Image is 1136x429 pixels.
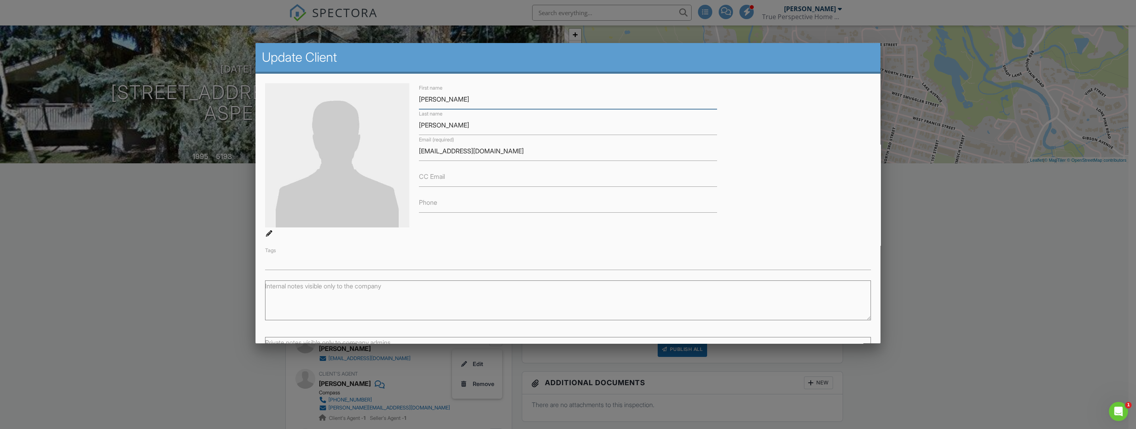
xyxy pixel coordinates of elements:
label: Internal notes visible only to the company [265,282,381,290]
label: Private notes visible only to company admins [265,338,391,347]
iframe: Intercom live chat [1109,402,1128,421]
img: default-user-f0147aede5fd5fa78ca7ade42f37bd4542148d508eef1c3d3ea960f66861d68b.jpg [265,83,409,227]
label: First name [419,84,442,92]
h2: Update Client [262,49,874,65]
label: Email (required) [419,136,454,143]
span: 1 [1125,402,1132,408]
label: Phone [419,198,437,207]
label: Tags [265,247,276,253]
label: CC Email [419,172,445,181]
label: Last name [419,110,442,118]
